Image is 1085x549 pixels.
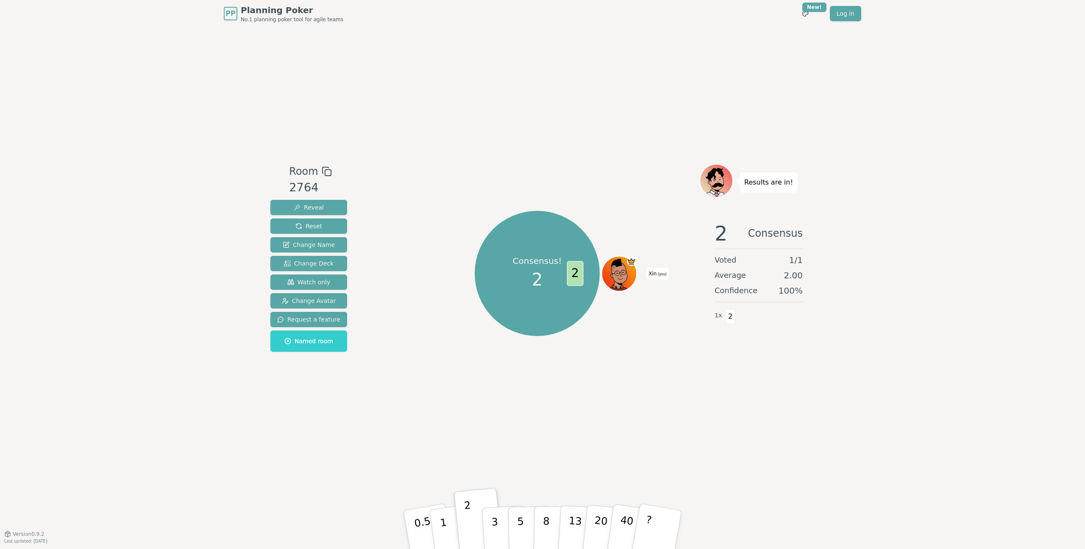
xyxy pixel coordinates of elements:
[284,259,334,268] span: Change Deck
[289,179,331,196] div: 2764
[715,223,728,244] span: 2
[270,274,347,290] button: Watch only
[513,255,562,267] p: Consensus!
[270,256,347,271] button: Change Deck
[241,4,343,16] span: Planning Poker
[4,531,45,538] button: Version0.9.2
[270,200,347,215] button: Reveal
[294,203,324,212] span: Reveal
[603,257,636,290] button: Click to change your avatar
[241,16,343,23] span: No.1 planning poker tool for agile teams
[224,4,343,23] a: PPPlanning PokerNo.1 planning poker tool for agile teams
[830,6,861,21] a: Log in
[744,176,793,188] p: Results are in!
[282,297,336,305] span: Change Avatar
[789,254,803,266] span: 1 / 1
[287,278,331,286] span: Watch only
[715,254,737,266] span: Voted
[715,285,757,297] span: Confidence
[627,257,636,266] span: Xin is the host
[748,223,803,244] span: Consensus
[270,293,347,308] button: Change Avatar
[657,272,667,276] span: (you)
[277,315,340,324] span: Request a feature
[270,237,347,252] button: Change Name
[295,222,322,230] span: Reset
[802,3,826,12] div: New!
[270,218,347,234] button: Reset
[646,268,669,280] span: Click to change your name
[270,331,347,352] button: Named room
[225,8,235,19] span: PP
[270,312,347,327] button: Request a feature
[464,499,475,546] p: 2
[715,269,746,281] span: Average
[284,337,333,345] span: Named room
[726,309,735,324] span: 2
[13,531,45,538] span: Version 0.9.2
[798,6,813,21] button: New!
[567,261,583,286] span: 2
[4,539,47,543] span: Last updated: [DATE]
[289,164,318,179] span: Room
[784,269,803,281] span: 2.00
[283,241,335,249] span: Change Name
[715,311,722,320] span: 1 x
[532,267,542,292] span: 2
[779,285,803,297] span: 100 %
